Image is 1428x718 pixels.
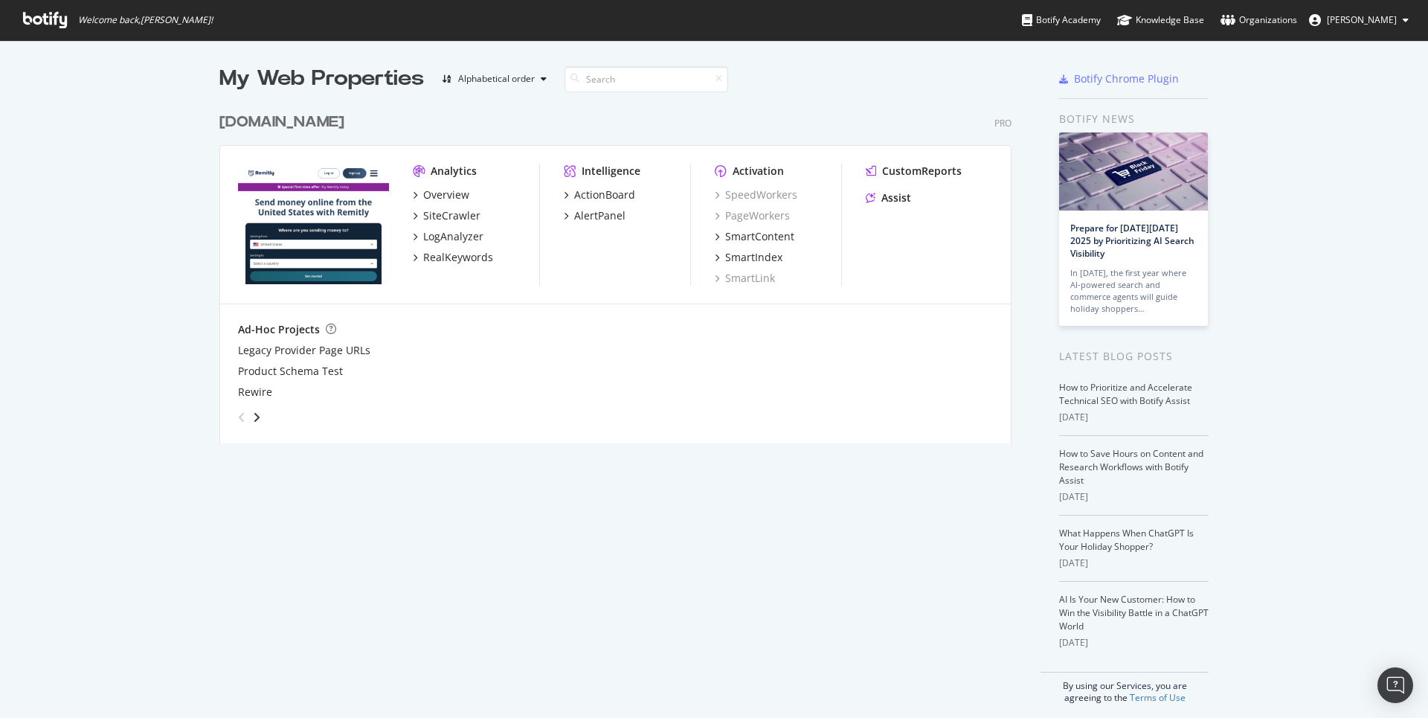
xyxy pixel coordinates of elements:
span: Welcome back, [PERSON_NAME] ! [78,14,213,26]
div: SiteCrawler [423,208,480,223]
div: My Web Properties [219,64,424,94]
a: Overview [413,187,469,202]
button: Alphabetical order [436,67,553,91]
div: Pro [994,117,1011,129]
span: Oksana Salvarovska [1327,13,1397,26]
div: Botify news [1059,111,1209,127]
div: Overview [423,187,469,202]
div: Ad-Hoc Projects [238,322,320,337]
a: AlertPanel [564,208,625,223]
a: Botify Chrome Plugin [1059,71,1179,86]
div: Intelligence [582,164,640,179]
a: PageWorkers [715,208,790,223]
div: Assist [881,190,911,205]
div: Activation [733,164,784,179]
a: SmartIndex [715,250,782,265]
a: SpeedWorkers [715,187,797,202]
div: By using our Services, you are agreeing to the [1041,672,1209,704]
a: Terms of Use [1130,691,1186,704]
a: SiteCrawler [413,208,480,223]
a: [DOMAIN_NAME] [219,112,350,133]
div: Latest Blog Posts [1059,348,1209,365]
div: Botify Academy [1022,13,1101,28]
div: Alphabetical order [458,74,535,83]
a: SmartLink [715,271,775,286]
div: SmartContent [725,229,794,244]
div: ActionBoard [574,187,635,202]
div: In [DATE], the first year where AI-powered search and commerce agents will guide holiday shoppers… [1070,267,1197,315]
img: remitly.com [238,164,389,284]
div: angle-left [232,406,251,429]
div: CustomReports [882,164,962,179]
a: AI Is Your New Customer: How to Win the Visibility Battle in a ChatGPT World [1059,593,1209,632]
div: [DOMAIN_NAME] [219,112,344,133]
div: Analytics [431,164,477,179]
div: grid [219,94,1023,443]
a: LogAnalyzer [413,229,483,244]
div: angle-right [251,410,262,425]
a: CustomReports [866,164,962,179]
div: RealKeywords [423,250,493,265]
a: RealKeywords [413,250,493,265]
div: [DATE] [1059,411,1209,424]
a: Prepare for [DATE][DATE] 2025 by Prioritizing AI Search Visibility [1070,222,1194,260]
div: [DATE] [1059,636,1209,650]
a: Assist [866,190,911,205]
a: ActionBoard [564,187,635,202]
a: What Happens When ChatGPT Is Your Holiday Shopper? [1059,527,1194,553]
a: Rewire [238,385,272,400]
input: Search [565,66,728,92]
button: [PERSON_NAME] [1297,8,1421,32]
div: Knowledge Base [1117,13,1204,28]
div: LogAnalyzer [423,229,483,244]
img: Prepare for Black Friday 2025 by Prioritizing AI Search Visibility [1059,132,1208,211]
div: SmartIndex [725,250,782,265]
div: [DATE] [1059,557,1209,570]
a: How to Save Hours on Content and Research Workflows with Botify Assist [1059,447,1203,487]
div: AlertPanel [574,208,625,223]
div: [DATE] [1059,490,1209,504]
a: SmartContent [715,229,794,244]
a: How to Prioritize and Accelerate Technical SEO with Botify Assist [1059,381,1192,407]
a: Product Schema Test [238,364,343,379]
div: Organizations [1220,13,1297,28]
div: Botify Chrome Plugin [1074,71,1179,86]
a: Legacy Provider Page URLs [238,343,370,358]
div: Open Intercom Messenger [1377,667,1413,703]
